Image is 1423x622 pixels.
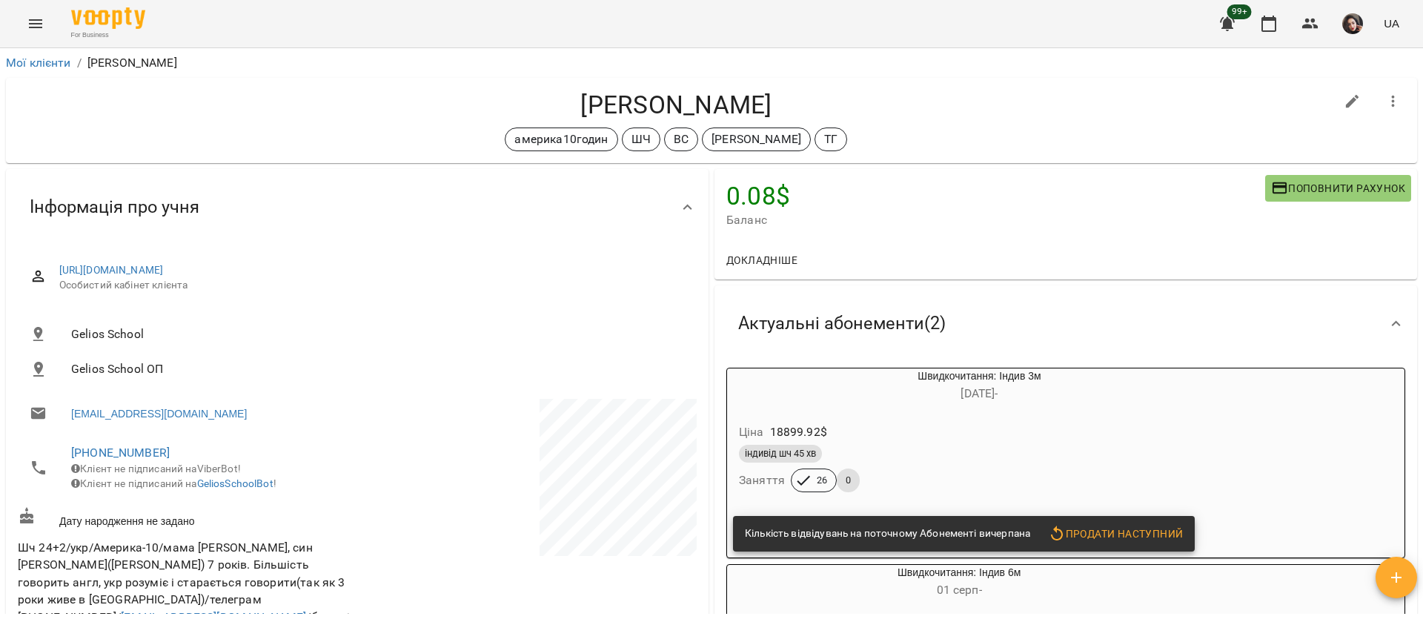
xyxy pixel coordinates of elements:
[1384,16,1399,31] span: UA
[15,504,357,532] div: Дату народження не задано
[1265,175,1411,202] button: Поповнити рахунок
[71,477,276,489] span: Клієнт не підписаний на !
[726,251,797,269] span: Докладніше
[711,130,801,148] p: [PERSON_NAME]
[71,463,241,474] span: Клієнт не підписаний на ViberBot!
[77,54,82,72] li: /
[197,477,273,489] a: GeliosSchoolBot
[726,181,1265,211] h4: 0.08 $
[738,312,946,335] span: Актуальні абонементи ( 2 )
[631,130,651,148] p: ШЧ
[6,56,71,70] a: Мої клієнти
[798,368,1161,404] div: Швидкочитання: Індив 3м
[1227,4,1252,19] span: 99+
[739,470,785,491] h6: Заняття
[798,565,1120,601] div: Швидкочитання: Індив 6м
[770,423,827,441] p: 18899.92 $
[6,169,709,245] div: Інформація про учня
[505,128,617,151] div: америка10годин
[702,128,811,151] div: [PERSON_NAME]
[808,474,836,487] span: 26
[824,130,837,148] p: ТГ
[739,447,822,460] span: індивід шч 45 хв
[71,446,170,460] a: [PHONE_NUMBER]
[727,368,1161,510] button: Швидкочитання: Індив 3м[DATE]- Ціна18899.92$індивід шч 45 хвЗаняття260
[30,196,199,219] span: Інформація про учня
[664,128,698,151] div: ВС
[6,54,1417,72] nav: breadcrumb
[18,6,53,42] button: Menu
[59,278,685,293] span: Особистий кабінет клієнта
[815,128,847,151] div: ТГ
[837,474,860,487] span: 0
[1042,520,1189,547] button: Продати наступний
[71,325,685,343] span: Gelios School
[1378,10,1405,37] button: UA
[674,130,689,148] p: ВС
[1342,13,1363,34] img: 415cf204168fa55e927162f296ff3726.jpg
[71,30,145,40] span: For Business
[714,285,1417,362] div: Актуальні абонементи(2)
[745,520,1030,547] div: Кількість відвідувань на поточному Абонементі вичерпана
[622,128,660,151] div: ШЧ
[71,7,145,29] img: Voopty Logo
[1048,525,1183,543] span: Продати наступний
[739,422,764,443] h6: Ціна
[937,583,982,597] span: 01 серп -
[1271,179,1405,197] span: Поповнити рахунок
[71,360,685,378] span: Gelios School ОП
[59,264,164,276] a: [URL][DOMAIN_NAME]
[720,247,803,274] button: Докладніше
[961,386,998,400] span: [DATE] -
[727,565,798,601] div: Швидкочитання: Індив 6м
[727,368,798,404] div: Швидкочитання: Індив 3м
[87,54,177,72] p: [PERSON_NAME]
[514,130,608,148] p: америка10годин
[18,90,1335,120] h4: [PERSON_NAME]
[71,406,247,421] a: [EMAIL_ADDRESS][DOMAIN_NAME]
[726,211,1265,229] span: Баланс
